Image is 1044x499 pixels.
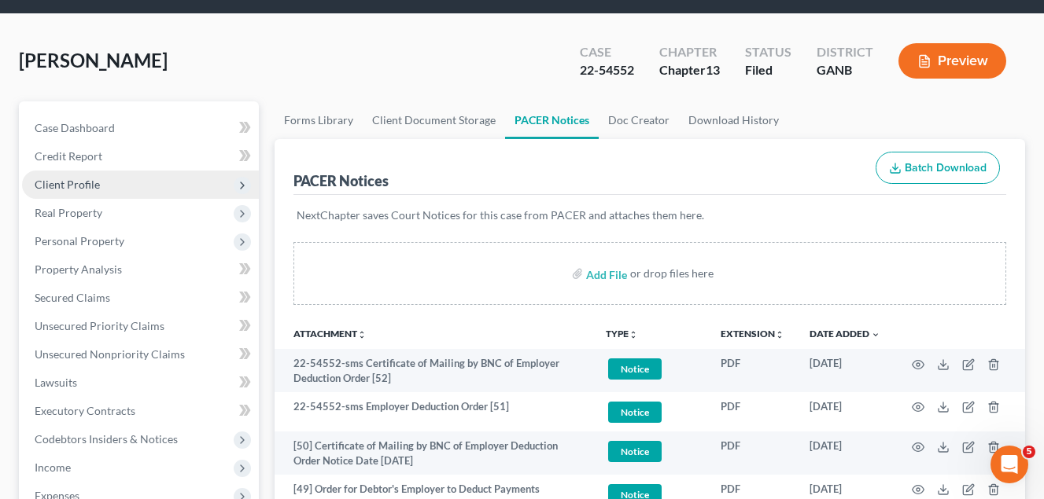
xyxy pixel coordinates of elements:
div: or drop files here [630,266,714,281]
a: Notice [606,438,695,464]
td: 22-54552-sms Employer Deduction Order [51] [275,392,593,432]
a: Property Analysis [22,255,259,284]
a: Date Added expand_more [810,328,880,339]
div: District [817,43,873,61]
td: [DATE] [797,431,893,475]
a: PACER Notices [505,101,599,139]
a: Download History [679,101,788,139]
div: PACER Notices [293,171,389,190]
div: Case [580,43,634,61]
span: Executory Contracts [35,404,135,417]
button: Batch Download [876,152,1000,185]
div: GANB [817,61,873,79]
span: Client Profile [35,178,100,191]
a: Lawsuits [22,369,259,397]
a: Extensionunfold_more [721,328,784,339]
span: Unsecured Priority Claims [35,319,164,332]
button: Preview [898,43,1006,79]
span: Notice [608,402,662,423]
a: Credit Report [22,142,259,171]
div: Chapter [659,43,720,61]
span: Unsecured Nonpriority Claims [35,347,185,361]
i: unfold_more [629,330,638,339]
a: Case Dashboard [22,114,259,142]
div: Chapter [659,61,720,79]
span: Codebtors Insiders & Notices [35,432,178,446]
div: Filed [745,61,791,79]
a: Attachmentunfold_more [293,328,367,339]
a: Unsecured Nonpriority Claims [22,340,259,369]
span: Credit Report [35,149,102,163]
a: Secured Claims [22,284,259,312]
iframe: Intercom live chat [991,446,1028,483]
button: TYPEunfold_more [606,329,638,339]
span: Income [35,460,71,474]
span: Batch Download [905,161,987,174]
span: Secured Claims [35,291,110,304]
span: Notice [608,441,662,462]
td: [50] Certificate of Mailing by BNC of Employer Deduction Order Notice Date [DATE] [275,431,593,475]
td: PDF [708,349,797,392]
td: PDF [708,431,797,475]
span: Lawsuits [35,376,77,389]
span: Real Property [35,206,102,219]
a: Notice [606,356,695,382]
td: PDF [708,392,797,432]
span: Notice [608,358,662,380]
span: Case Dashboard [35,121,115,134]
i: unfold_more [357,330,367,339]
td: [DATE] [797,349,893,392]
span: Property Analysis [35,262,122,276]
td: [DATE] [797,392,893,432]
a: Notice [606,399,695,425]
a: Client Document Storage [363,101,505,139]
a: Doc Creator [599,101,679,139]
div: Status [745,43,791,61]
span: [PERSON_NAME] [19,49,168,72]
p: NextChapter saves Court Notices for this case from PACER and attaches them here. [297,207,1003,223]
td: 22-54552-sms Certificate of Mailing by BNC of Employer Deduction Order [52] [275,349,593,392]
i: unfold_more [775,330,784,339]
span: 5 [1023,446,1035,458]
span: 13 [706,62,720,77]
div: 22-54552 [580,61,634,79]
i: expand_more [871,330,880,339]
a: Forms Library [275,101,363,139]
a: Unsecured Priority Claims [22,312,259,340]
span: Personal Property [35,234,124,248]
a: Executory Contracts [22,397,259,425]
